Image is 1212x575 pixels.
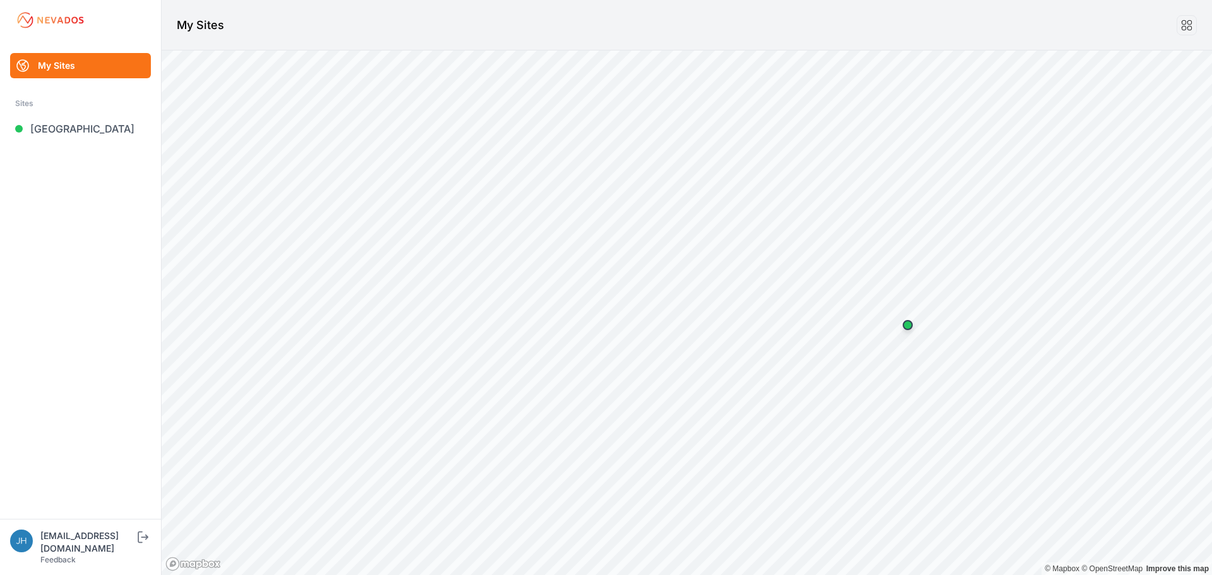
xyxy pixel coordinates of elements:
[15,96,146,111] div: Sites
[10,53,151,78] a: My Sites
[177,16,224,34] h1: My Sites
[10,116,151,141] a: [GEOGRAPHIC_DATA]
[10,530,33,552] img: jhaberkorn@invenergy.com
[15,10,86,30] img: Nevados
[40,530,135,555] div: [EMAIL_ADDRESS][DOMAIN_NAME]
[162,50,1212,575] canvas: Map
[165,557,221,571] a: Mapbox logo
[1081,564,1143,573] a: OpenStreetMap
[1146,564,1209,573] a: Map feedback
[1045,564,1079,573] a: Mapbox
[40,555,76,564] a: Feedback
[895,312,920,338] div: Map marker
